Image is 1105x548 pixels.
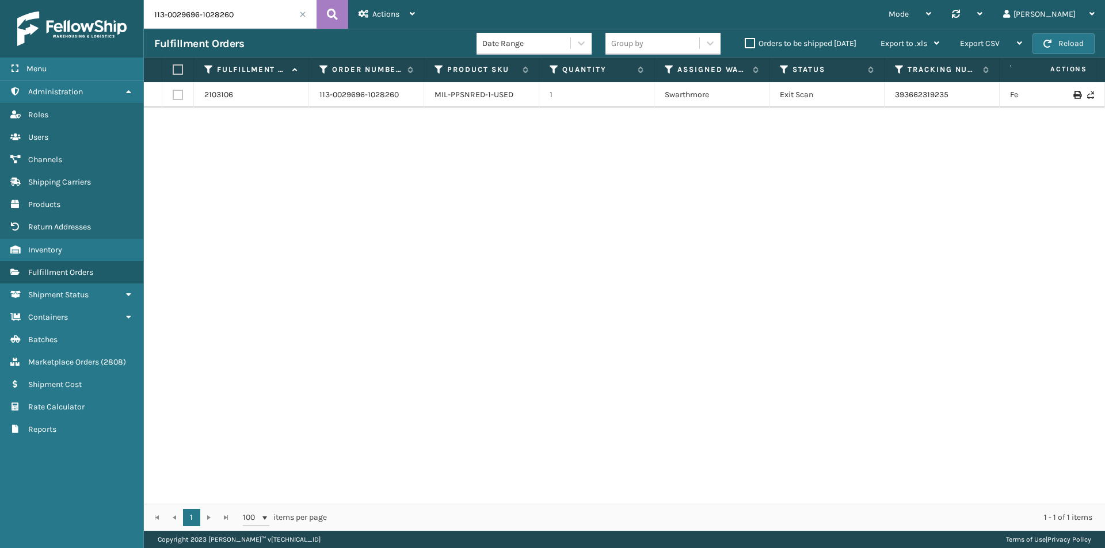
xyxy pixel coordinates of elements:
[28,290,89,300] span: Shipment Status
[895,90,948,99] a: 393662319235
[28,357,99,367] span: Marketplace Orders
[204,89,233,101] a: 2103106
[28,132,48,142] span: Users
[28,402,85,412] span: Rate Calculator
[28,424,56,434] span: Reports
[217,64,287,75] label: Fulfillment Order Id
[654,82,769,108] td: Swarthmore
[243,512,260,523] span: 100
[28,110,48,120] span: Roles
[28,155,62,164] span: Channels
[28,380,82,389] span: Shipment Cost
[960,39,1000,48] span: Export CSV
[1087,91,1094,99] i: Never Shipped
[28,312,68,322] span: Containers
[332,64,402,75] label: Order Number
[372,9,399,19] span: Actions
[611,37,643,49] div: Group by
[28,222,91,232] span: Return Addresses
[447,64,517,75] label: Product SKU
[745,39,856,48] label: Orders to be shipped [DATE]
[1047,535,1091,543] a: Privacy Policy
[319,89,399,101] a: 113-0029696-1028260
[26,64,47,74] span: Menu
[28,87,83,97] span: Administration
[243,509,327,526] span: items per page
[28,177,91,187] span: Shipping Carriers
[28,335,58,344] span: Batches
[482,37,571,49] div: Date Range
[1006,535,1046,543] a: Terms of Use
[343,512,1092,523] div: 1 - 1 of 1 items
[435,90,513,99] a: MIL-PPSNRED-1-USED
[769,82,885,108] td: Exit Scan
[1073,91,1080,99] i: Print Label
[28,245,62,255] span: Inventory
[17,12,127,46] img: logo
[792,64,862,75] label: Status
[158,531,321,548] p: Copyright 2023 [PERSON_NAME]™ v [TECHNICAL_ID]
[101,357,126,367] span: ( 2808 )
[28,267,93,277] span: Fulfillment Orders
[154,37,244,51] h3: Fulfillment Orders
[539,82,654,108] td: 1
[881,39,927,48] span: Export to .xls
[677,64,747,75] label: Assigned Warehouse
[28,200,60,209] span: Products
[1032,33,1095,54] button: Reload
[562,64,632,75] label: Quantity
[908,64,977,75] label: Tracking Number
[1006,531,1091,548] div: |
[889,9,909,19] span: Mode
[1014,60,1094,79] span: Actions
[183,509,200,526] a: 1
